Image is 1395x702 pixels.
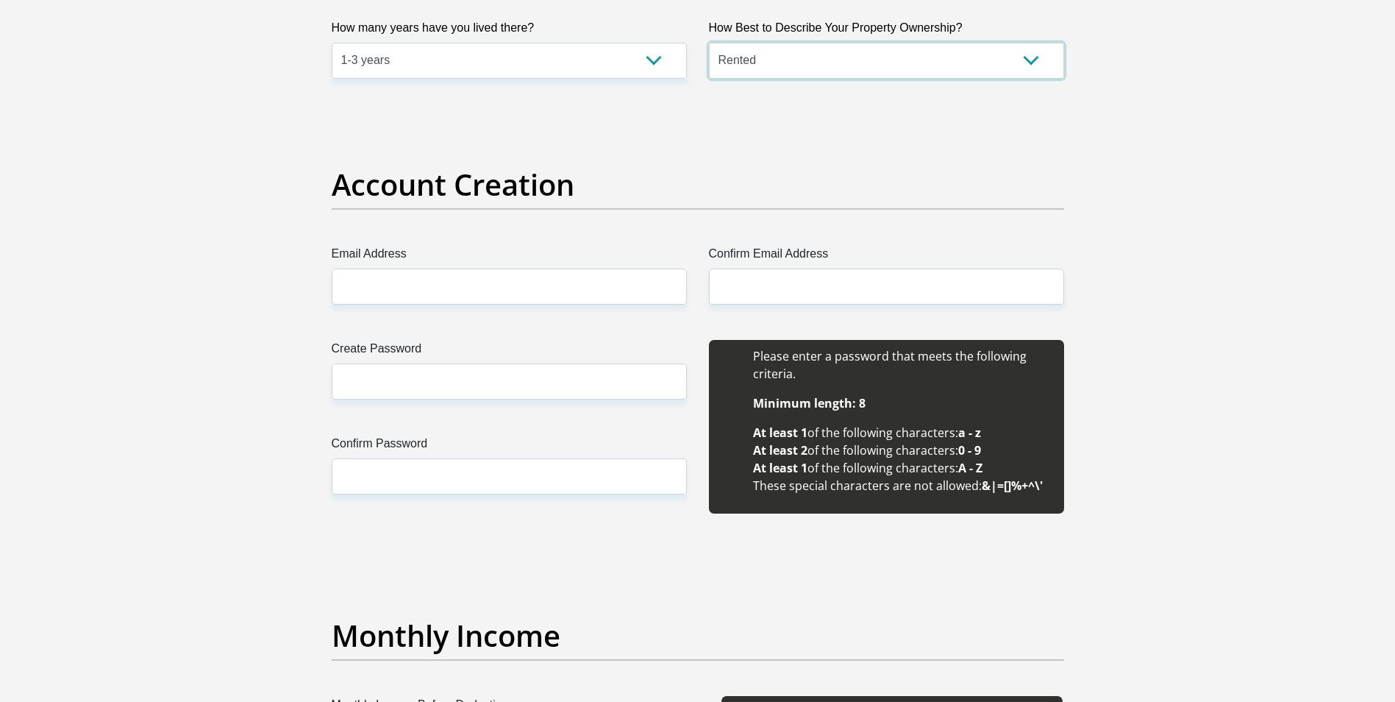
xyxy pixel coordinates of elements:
[332,167,1064,202] h2: Account Creation
[753,460,807,476] b: At least 1
[958,442,981,458] b: 0 - 9
[332,19,687,43] label: How many years have you lived there?
[332,618,1064,653] h2: Monthly Income
[709,19,1064,43] label: How Best to Describe Your Property Ownership?
[982,478,1043,494] b: &|=[]%+^\'
[958,460,982,476] b: A - Z
[332,43,687,79] select: Please select a value
[753,347,1049,383] li: Please enter a password that meets the following criteria.
[332,269,687,305] input: Email Address
[332,364,687,400] input: Create Password
[753,395,866,411] b: Minimum length: 8
[332,245,687,269] label: Email Address
[332,340,687,364] label: Create Password
[709,245,1064,269] label: Confirm Email Address
[332,435,687,458] label: Confirm Password
[332,458,687,494] input: Confirm Password
[958,425,981,441] b: a - z
[753,442,1049,459] li: of the following characters:
[709,43,1064,79] select: Please select a value
[753,442,807,458] b: At least 2
[753,477,1049,494] li: These special characters are not allowed:
[753,424,1049,442] li: of the following characters:
[753,425,807,441] b: At least 1
[709,269,1064,305] input: Confirm Email Address
[753,459,1049,477] li: of the following characters:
